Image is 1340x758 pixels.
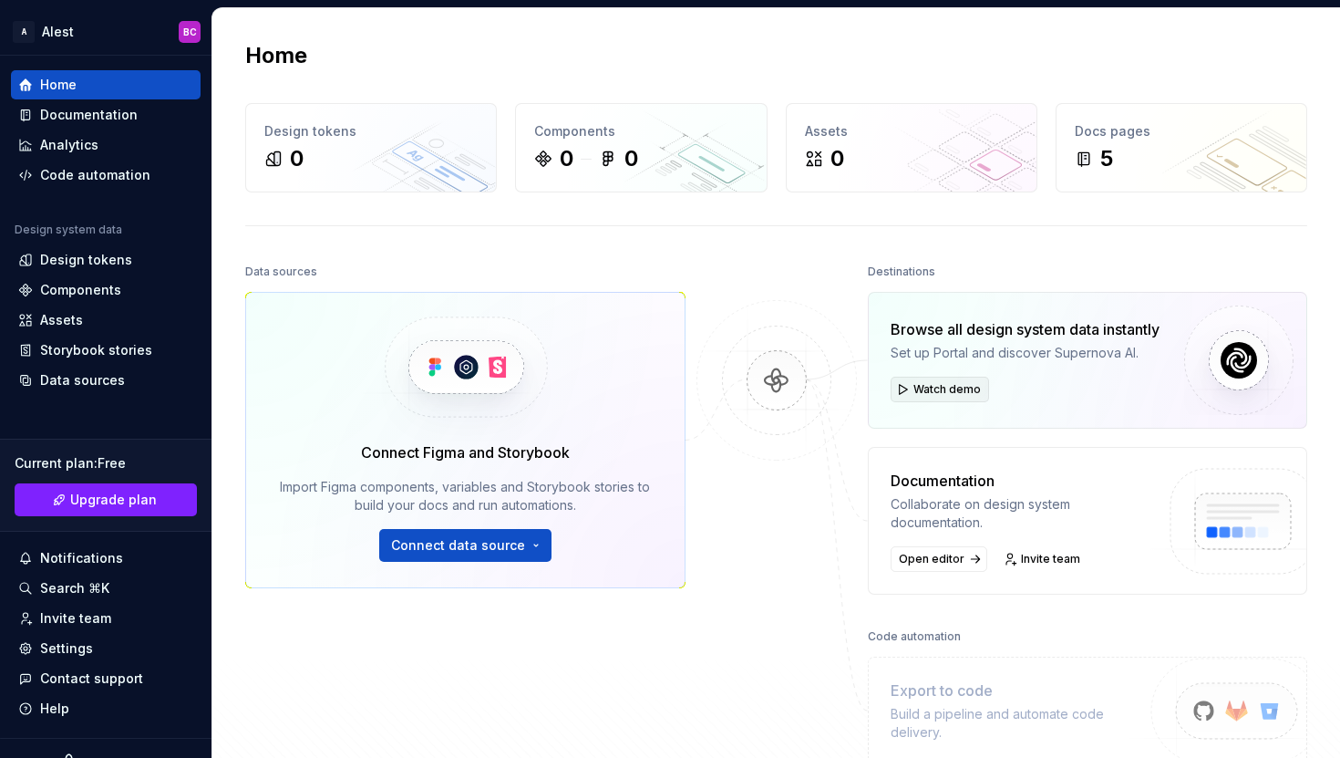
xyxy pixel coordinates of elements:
button: Help [11,694,201,723]
button: Search ⌘K [11,574,201,603]
div: Help [40,700,69,718]
div: Contact support [40,670,143,688]
a: Storybook stories [11,336,201,365]
a: Documentation [11,100,201,130]
a: Invite team [11,604,201,633]
div: Connect Figma and Storybook [361,441,570,463]
div: Docs pages [1075,122,1288,140]
div: 0 [624,144,638,173]
div: Documentation [40,106,138,124]
div: Storybook stories [40,341,152,359]
div: 0 [830,144,844,173]
div: Components [534,122,747,140]
div: Documentation [891,470,1154,492]
div: Build a pipeline and automate code delivery. [891,705,1154,742]
div: Code automation [40,166,150,184]
div: Set up Portal and discover Supernova AI. [891,344,1160,362]
h2: Home [245,41,307,70]
div: Data sources [245,259,317,285]
div: A [13,21,35,43]
div: Assets [805,122,1018,140]
a: Data sources [11,366,201,395]
div: Analytics [40,136,98,154]
button: AAlestBC [4,12,208,51]
a: Docs pages5 [1056,103,1307,192]
div: Components [40,281,121,299]
div: Design tokens [264,122,478,140]
div: Data sources [40,371,125,389]
div: Design tokens [40,251,132,269]
div: 0 [290,144,304,173]
a: Assets0 [786,103,1037,192]
div: Code automation [868,624,961,649]
div: Current plan : Free [15,454,197,472]
button: Contact support [11,664,201,693]
button: Watch demo [891,377,989,402]
a: Design tokens [11,245,201,275]
div: 0 [560,144,573,173]
div: Collaborate on design system documentation. [891,495,1154,532]
div: Import Figma components, variables and Storybook stories to build your docs and run automations. [272,478,659,514]
div: 5 [1100,144,1113,173]
a: Open editor [891,546,987,572]
a: Upgrade plan [15,483,197,516]
a: Invite team [998,546,1088,572]
span: Upgrade plan [70,491,157,509]
div: Alest [42,23,74,41]
a: Assets [11,306,201,335]
a: Home [11,70,201,99]
a: Settings [11,634,201,663]
a: Code automation [11,161,201,190]
button: Notifications [11,544,201,573]
span: Open editor [899,552,964,566]
div: Home [40,76,77,94]
div: Assets [40,311,83,329]
div: Design system data [15,223,122,237]
a: Analytics [11,130,201,160]
div: Notifications [40,549,123,567]
div: Browse all design system data instantly [891,318,1160,340]
div: Settings [40,639,93,658]
span: Connect data source [391,536,525,555]
div: BC [183,25,197,39]
span: Invite team [1021,552,1080,566]
div: Search ⌘K [40,579,109,597]
div: Destinations [868,259,935,285]
button: Connect data source [379,529,551,562]
div: Export to code [891,680,1154,701]
a: Components00 [515,103,767,192]
a: Design tokens0 [245,103,497,192]
span: Watch demo [913,382,981,397]
div: Invite team [40,609,111,628]
a: Components [11,275,201,305]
